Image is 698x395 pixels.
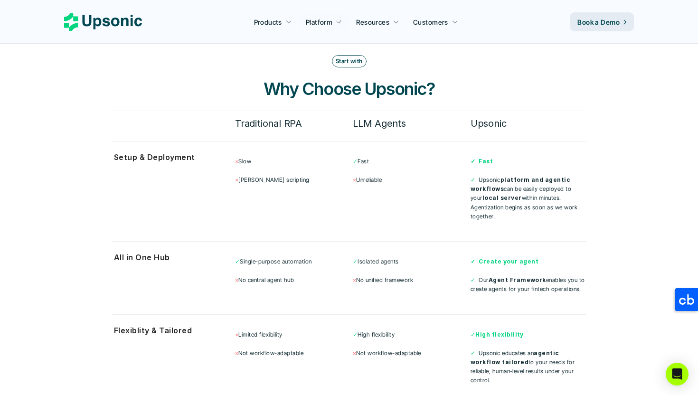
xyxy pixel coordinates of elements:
[471,275,586,293] p: Our enables you to create agents for your fintech operations.
[114,251,226,264] p: All in One Hub
[353,275,469,284] p: No unified framework
[235,276,238,283] span: ×
[471,176,475,183] span: ✓
[353,257,469,266] p: Isolated agents
[235,257,351,266] p: Single-purpose automation
[356,17,389,27] p: Resources
[471,158,493,165] strong: ✓ Fast
[235,349,238,357] span: ×
[114,324,226,338] p: Flexiblity & Tailored
[235,175,351,184] p: [PERSON_NAME] scripting
[502,358,528,366] strong: tailored
[353,158,358,165] span: ✓
[353,331,358,338] span: ✓
[235,158,238,165] span: ×
[353,176,356,183] span: ×
[207,77,491,101] h3: Why Choose Upsonic?
[353,157,469,166] p: Fast
[471,176,572,192] strong: platform and agentic workflows
[471,348,586,385] p: Upsonic educates an to your needs for reliable, human-level results under your control.
[353,175,469,184] p: Unreliable
[475,331,524,338] strong: High flexibility
[235,275,351,284] p: No central agent hub
[471,276,475,283] span: ✓
[114,150,226,164] p: Setup & Deployment
[471,349,475,357] span: ✓
[353,115,469,132] h6: LLM Agents
[235,176,238,183] span: ×
[353,330,469,339] p: High flexibility
[235,258,240,265] span: ✓
[336,58,363,65] p: Start with
[471,175,586,221] p: Upsonic can be easily deployed to your within minutes. Agentization begins as soon as we work tog...
[353,349,356,357] span: ×
[471,115,586,132] h6: Upsonic
[413,17,448,27] p: Customers
[235,157,351,166] p: Slow
[482,194,522,201] strong: local server
[248,13,298,30] a: Products
[353,348,469,357] p: Not workflow-adaptable
[353,258,358,265] span: ✓
[666,363,689,386] div: Open Intercom Messenger
[471,258,539,265] strong: ✓ Create your agent
[353,276,356,283] span: ×
[235,348,351,357] p: Not workflow-adaptable
[235,115,351,132] h6: Traditional RPA
[306,17,332,27] p: Platform
[235,331,238,338] span: ×
[254,17,282,27] p: Products
[489,276,546,283] strong: Agent Framework
[235,330,351,339] p: Limited flexibility
[570,12,634,31] a: Book a Demo
[471,330,586,339] p: ✓
[577,17,620,27] p: Book a Demo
